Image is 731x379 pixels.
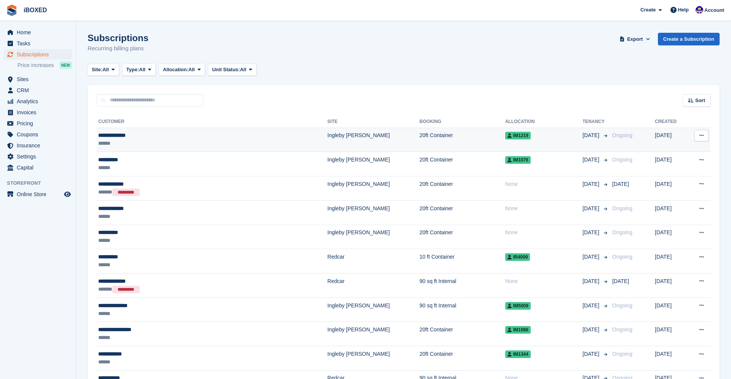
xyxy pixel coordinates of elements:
[4,27,72,38] a: menu
[17,129,62,140] span: Coupons
[17,96,62,107] span: Analytics
[21,4,50,16] a: iBOXED
[583,229,601,237] span: [DATE]
[17,162,62,173] span: Capital
[17,151,62,162] span: Settings
[655,322,687,346] td: [DATE]
[4,151,72,162] a: menu
[505,156,531,164] span: IM1076
[612,254,632,260] span: Ongoing
[88,64,119,76] button: Site: All
[327,273,420,297] td: Redcar
[17,74,62,85] span: Sites
[327,322,420,346] td: Ingleby [PERSON_NAME]
[655,225,687,249] td: [DATE]
[618,33,652,45] button: Export
[583,302,601,310] span: [DATE]
[4,49,72,60] a: menu
[4,129,72,140] a: menu
[4,74,72,85] a: menu
[420,249,505,273] td: 10 ft Container
[627,35,643,43] span: Export
[583,350,601,358] span: [DATE]
[612,132,632,138] span: Ongoing
[612,157,632,163] span: Ongoing
[583,205,601,213] span: [DATE]
[658,33,720,45] a: Create a Subscription
[17,38,62,49] span: Tasks
[505,302,531,310] span: IM5009
[4,118,72,129] a: menu
[17,49,62,60] span: Subscriptions
[97,116,327,128] th: Customer
[4,38,72,49] a: menu
[505,229,583,237] div: None
[420,128,505,152] td: 20ft Container
[696,6,703,14] img: Noor Rashid
[420,116,505,128] th: Booking
[327,225,420,249] td: Ingleby [PERSON_NAME]
[163,66,188,74] span: Allocation:
[583,253,601,261] span: [DATE]
[139,66,145,74] span: All
[208,64,256,76] button: Unit Status: All
[583,277,601,285] span: [DATE]
[655,297,687,322] td: [DATE]
[122,64,156,76] button: Type: All
[17,118,62,129] span: Pricing
[655,176,687,200] td: [DATE]
[583,156,601,164] span: [DATE]
[640,6,656,14] span: Create
[655,116,687,128] th: Created
[4,189,72,200] a: menu
[17,27,62,38] span: Home
[4,107,72,118] a: menu
[505,350,531,358] span: IM1344
[17,107,62,118] span: Invoices
[704,6,724,14] span: Account
[4,162,72,173] a: menu
[420,152,505,176] td: 20ft Container
[17,85,62,96] span: CRM
[612,278,629,284] span: [DATE]
[420,176,505,200] td: 20ft Container
[612,326,632,333] span: Ongoing
[655,249,687,273] td: [DATE]
[655,273,687,297] td: [DATE]
[212,66,240,74] span: Unit Status:
[695,97,705,104] span: Sort
[327,249,420,273] td: Redcar
[678,6,689,14] span: Help
[505,180,583,188] div: None
[420,322,505,346] td: 20ft Container
[327,128,420,152] td: Ingleby [PERSON_NAME]
[188,66,195,74] span: All
[505,205,583,213] div: None
[17,189,62,200] span: Online Store
[327,346,420,371] td: Ingleby [PERSON_NAME]
[126,66,139,74] span: Type:
[327,116,420,128] th: Site
[655,200,687,225] td: [DATE]
[6,5,18,16] img: stora-icon-8386f47178a22dfd0bd8f6a31ec36ba5ce8667c1dd55bd0f319d3a0aa187defe.svg
[102,66,109,74] span: All
[612,351,632,357] span: Ongoing
[88,44,148,53] p: Recurring billing plans
[612,302,632,309] span: Ongoing
[159,64,205,76] button: Allocation: All
[505,277,583,285] div: None
[420,225,505,249] td: 20ft Container
[59,61,72,69] div: NEW
[420,273,505,297] td: 90 sq ft Internal
[612,229,632,235] span: Ongoing
[505,326,531,334] span: IM1086
[505,132,531,139] span: IM1219
[420,297,505,322] td: 90 sq ft Internal
[240,66,246,74] span: All
[655,128,687,152] td: [DATE]
[327,176,420,200] td: Ingleby [PERSON_NAME]
[18,61,72,69] a: Price increases NEW
[327,200,420,225] td: Ingleby [PERSON_NAME]
[18,62,54,69] span: Price increases
[92,66,102,74] span: Site:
